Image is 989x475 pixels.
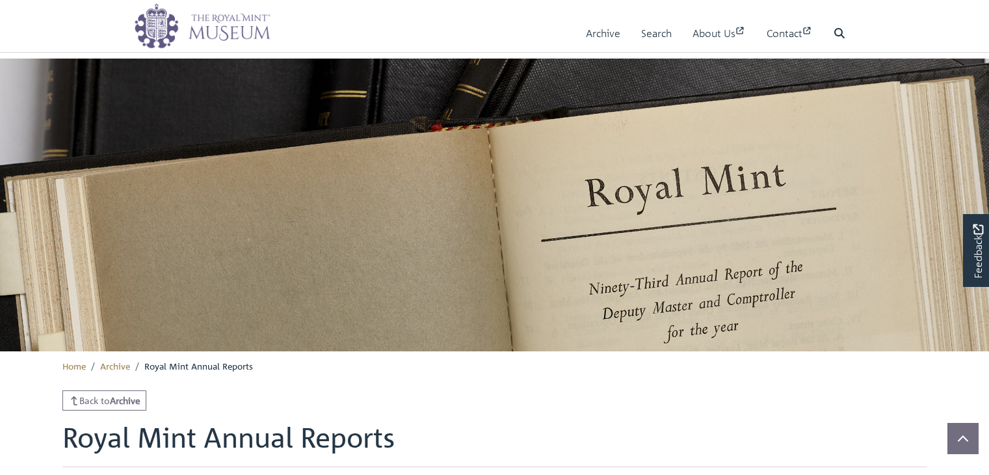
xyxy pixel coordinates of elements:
a: Would you like to provide feedback? [963,214,989,287]
button: Scroll to top [947,423,979,454]
span: Feedback [970,224,986,278]
strong: Archive [110,394,140,406]
a: Search [641,15,672,52]
a: Contact [767,15,813,52]
img: logo_wide.png [134,3,270,49]
a: Home [62,360,86,372]
a: About Us [692,15,746,52]
a: Archive [100,360,130,372]
h1: Royal Mint Annual Reports [62,421,927,467]
a: Back toArchive [62,390,147,411]
a: Archive [586,15,620,52]
span: Royal Mint Annual Reports [144,360,253,372]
